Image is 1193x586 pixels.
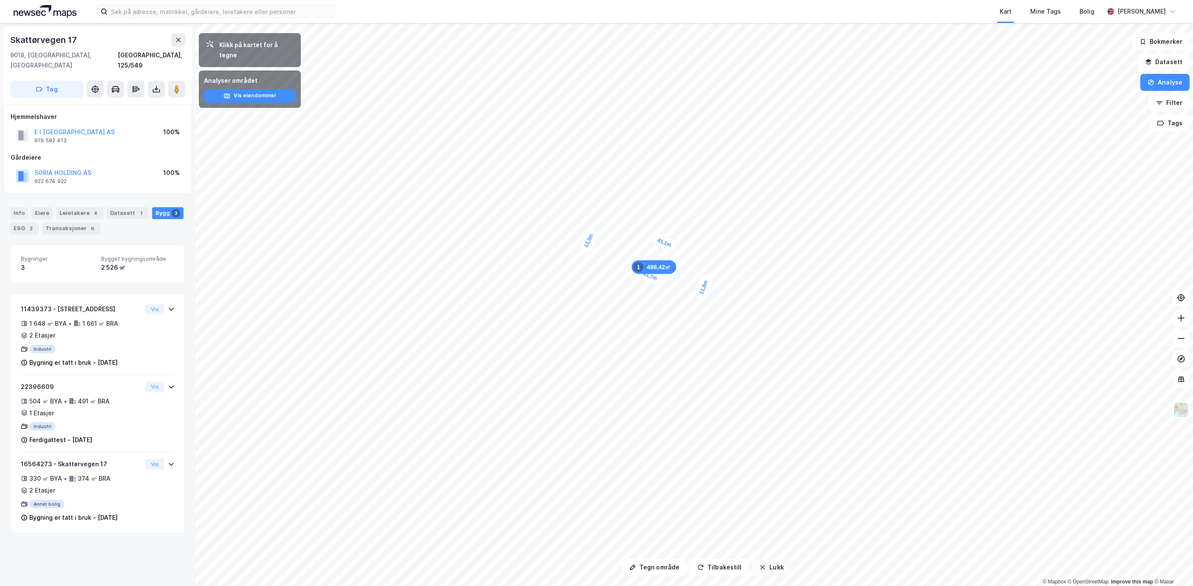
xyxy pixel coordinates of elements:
[204,89,296,103] button: Vis eiendommer
[1068,579,1109,585] a: OpenStreetMap
[204,76,296,86] div: Analyser området
[650,233,678,253] div: Map marker
[1117,6,1166,17] div: [PERSON_NAME]
[64,398,67,405] div: •
[1151,545,1193,586] iframe: Chat Widget
[145,304,164,314] button: Vis
[1138,54,1190,70] button: Datasett
[64,475,67,482] div: •
[10,81,83,98] button: Tag
[29,358,118,368] div: Bygning er tatt i bruk - [DATE]
[101,255,175,262] span: Bygget bygningsområde
[11,112,185,122] div: Hjemmelshaver
[29,330,55,341] div: 2 Etasjer
[27,224,35,233] div: 3
[88,224,97,233] div: 6
[34,178,67,185] div: 922 674 922
[21,382,142,392] div: 22396609
[1080,6,1094,17] div: Bolig
[101,262,175,273] div: 2 526 ㎡
[34,137,67,144] div: 919 582 413
[29,473,62,484] div: 330 ㎡ BYA
[82,318,118,329] div: 1 661 ㎡ BRA
[29,318,67,329] div: 1 648 ㎡ BYA
[29,513,118,523] div: Bygning er tatt i bruk - [DATE]
[10,207,28,219] div: Info
[14,5,76,18] img: logo.a4113a55bc3d86da70a041830d287a7e.svg
[1043,579,1066,585] a: Mapbox
[219,40,294,60] div: Klikk på kartet for å tegne
[694,274,714,301] div: Map marker
[21,262,94,273] div: 3
[91,209,100,217] div: 4
[68,320,72,327] div: •
[10,50,118,70] div: 9018, [GEOGRAPHIC_DATA], [GEOGRAPHIC_DATA]
[163,168,180,178] div: 100%
[56,207,103,219] div: Leietakere
[172,209,180,217] div: 3
[1132,33,1190,50] button: Bokmerker
[21,459,142,469] div: 16564273 - Skattørvegen 17
[1150,115,1190,132] button: Tags
[152,207,184,219] div: Bygg
[118,50,185,70] div: [GEOGRAPHIC_DATA], 125/549
[29,485,55,496] div: 2 Etasjer
[578,227,599,254] div: Map marker
[10,223,39,234] div: ESG
[31,207,53,219] div: Eiere
[636,266,664,286] div: Map marker
[21,304,142,314] div: 11439373 - [STREET_ADDRESS]
[137,209,145,217] div: 1
[11,152,185,163] div: Gårdeiere
[1140,74,1190,91] button: Analyse
[1000,6,1012,17] div: Kart
[690,559,749,576] button: Tilbakestill
[78,473,110,484] div: 374 ㎡ BRA
[107,207,149,219] div: Datasett
[42,223,100,234] div: Transaksjoner
[21,255,94,262] span: Bygninger
[163,127,180,137] div: 100%
[752,559,791,576] button: Lukk
[145,382,164,392] button: Vis
[10,33,79,47] div: Skattørvegen 17
[107,5,334,18] input: Søk på adresse, matrikkel, gårdeiere, leietakere eller personer
[1030,6,1061,17] div: Mine Tags
[29,435,92,445] div: Ferdigattest - [DATE]
[1173,402,1189,418] img: Z
[145,459,164,469] button: Vis
[29,396,62,406] div: 504 ㎡ BYA
[1151,545,1193,586] div: Kontrollprogram for chat
[632,260,676,274] div: Map marker
[1149,94,1190,111] button: Filter
[622,559,687,576] button: Tegn område
[1111,579,1153,585] a: Improve this map
[78,396,110,406] div: 491 ㎡ BRA
[29,408,54,418] div: 1 Etasjer
[633,262,644,272] div: 1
